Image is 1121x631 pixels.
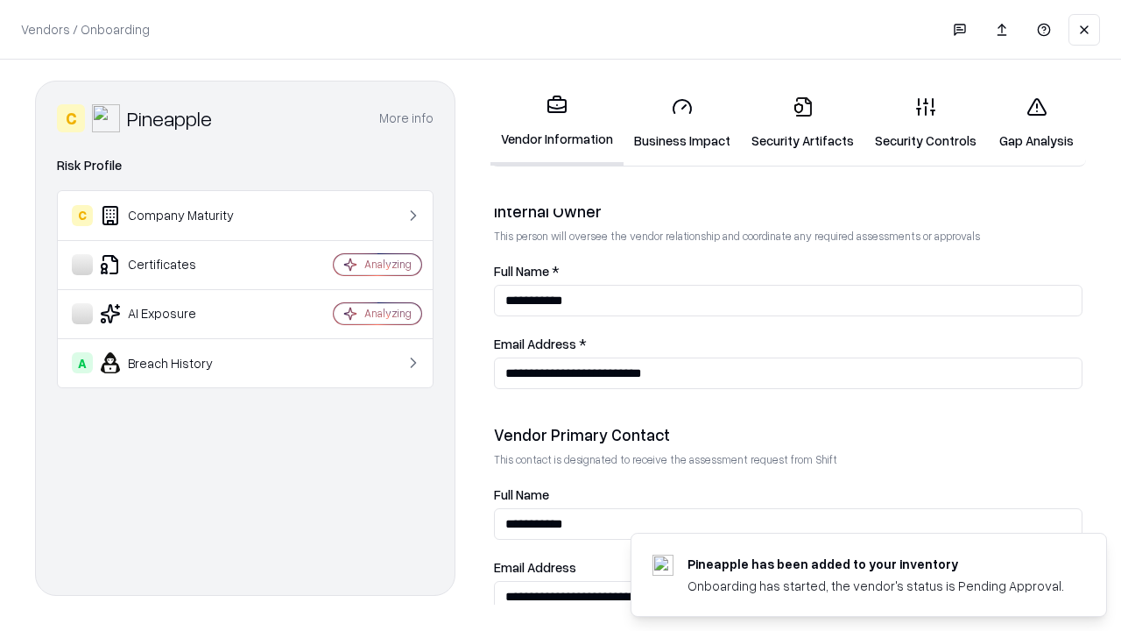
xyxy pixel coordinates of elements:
div: AI Exposure [72,303,281,324]
div: C [57,104,85,132]
div: C [72,205,93,226]
div: Vendor Primary Contact [494,424,1082,445]
div: Internal Owner [494,201,1082,222]
a: Security Controls [864,82,987,164]
div: Analyzing [364,306,412,321]
div: Risk Profile [57,155,434,176]
div: Pineapple has been added to your inventory [687,555,1064,573]
a: Security Artifacts [741,82,864,164]
div: Breach History [72,352,281,373]
label: Full Name [494,488,1082,501]
label: Email Address * [494,337,1082,351]
p: Vendors / Onboarding [21,20,150,39]
div: Company Maturity [72,205,281,226]
label: Email Address [494,561,1082,574]
a: Business Impact [624,82,741,164]
div: A [72,352,93,373]
img: pineappleenergy.com [652,555,673,576]
div: Pineapple [127,104,212,132]
a: Gap Analysis [987,82,1086,164]
img: Pineapple [92,104,120,132]
div: Certificates [72,254,281,275]
p: This person will oversee the vendor relationship and coordinate any required assessments or appro... [494,229,1082,244]
div: Analyzing [364,257,412,272]
a: Vendor Information [490,81,624,166]
button: More info [379,103,434,134]
div: Onboarding has started, the vendor's status is Pending Approval. [687,577,1064,595]
label: Full Name * [494,265,1082,278]
p: This contact is designated to receive the assessment request from Shift [494,452,1082,467]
